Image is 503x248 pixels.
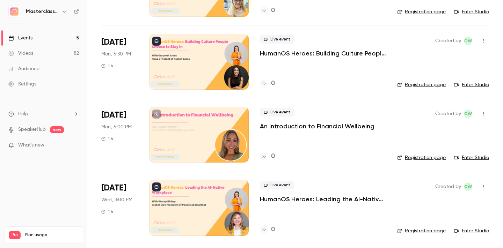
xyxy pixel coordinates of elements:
[9,6,20,17] img: Masterclass Channel
[101,34,138,90] div: Sep 15 Mon, 5:30 PM (Europe/London)
[464,182,472,191] span: OW
[435,182,461,191] span: Created by
[101,123,132,130] span: Mon, 6:00 PM
[101,37,126,48] span: [DATE]
[260,122,374,130] a: An Introduction to Financial Wellbeing
[271,152,275,161] h4: 0
[260,181,294,189] span: Live event
[271,225,275,234] h4: 0
[464,37,472,45] span: OW
[9,231,21,239] span: Pro
[454,154,489,161] a: Enter Studio
[260,225,275,234] a: 0
[25,232,79,238] span: Plan usage
[8,110,79,118] li: help-dropdown-opener
[454,81,489,88] a: Enter Studio
[18,126,46,133] a: SpeakerHub
[464,110,472,118] span: OW
[260,195,386,203] a: HumanOS Heroes: Leading the AI-Native Workplace
[18,142,44,149] span: What's new
[397,154,446,161] a: Registration page
[271,6,275,15] h4: 0
[101,136,113,142] div: 1 h
[50,126,64,133] span: new
[18,110,28,118] span: Help
[454,227,489,234] a: Enter Studio
[101,63,113,69] div: 1 h
[435,110,461,118] span: Created by
[101,110,126,121] span: [DATE]
[397,81,446,88] a: Registration page
[464,110,472,118] span: Olivia Wynne
[260,79,275,88] a: 0
[101,180,138,235] div: Sep 24 Wed, 3:00 PM (Europe/London)
[464,37,472,45] span: Olivia Wynne
[260,49,386,58] a: HumanOS Heroes: Building Culture People Choose to Stay In
[101,107,138,163] div: Sep 15 Mon, 6:00 PM (Europe/London)
[101,182,126,194] span: [DATE]
[101,209,113,215] div: 1 h
[8,50,33,57] div: Videos
[271,79,275,88] h4: 0
[26,8,59,15] h6: Masterclass Channel
[8,81,36,88] div: Settings
[454,8,489,15] a: Enter Studio
[260,108,294,117] span: Live event
[397,227,446,234] a: Registration page
[435,37,461,45] span: Created by
[101,196,132,203] span: Wed, 3:00 PM
[260,35,294,44] span: Live event
[101,51,131,58] span: Mon, 5:30 PM
[260,152,275,161] a: 0
[260,6,275,15] a: 0
[8,35,32,42] div: Events
[397,8,446,15] a: Registration page
[464,182,472,191] span: Olivia Wynne
[71,142,79,149] iframe: Noticeable Trigger
[8,65,39,72] div: Audience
